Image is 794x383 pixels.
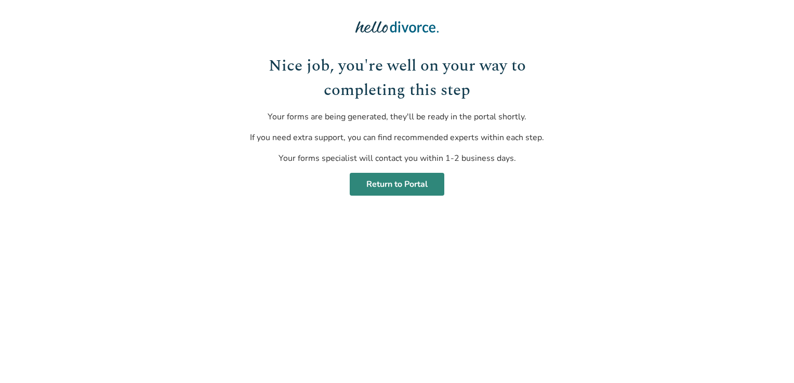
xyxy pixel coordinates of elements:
[241,54,554,102] h1: Nice job, you're well on your way to completing this step
[241,152,554,165] p: Your forms specialist will contact you within 1-2 business days.
[241,131,554,144] p: If you need extra support, you can find recommended experts within each step.
[355,17,439,37] img: Hello Divorce Logo
[350,173,444,196] a: Return to Portal
[241,111,554,123] p: Your forms are being generated, they'll be ready in the portal shortly.
[742,333,794,383] iframe: Chat Widget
